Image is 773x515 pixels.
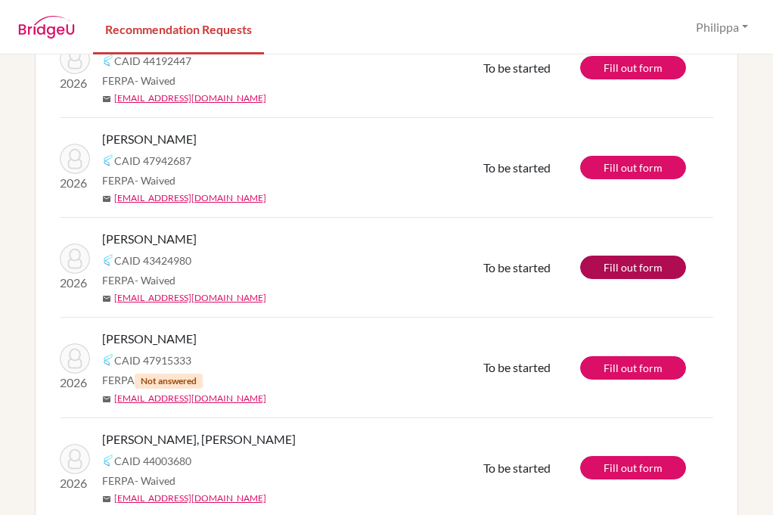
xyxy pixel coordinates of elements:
img: Supplice, Jonathan [60,44,90,74]
span: To be started [483,260,551,275]
img: Berthold, Mateo [60,244,90,274]
span: FERPA [102,372,203,389]
span: mail [102,395,111,404]
span: mail [102,495,111,504]
a: [EMAIL_ADDRESS][DOMAIN_NAME] [114,291,266,305]
p: 2026 [60,274,90,292]
span: [PERSON_NAME], [PERSON_NAME] [102,430,296,448]
img: Common App logo [102,54,114,67]
span: To be started [483,60,551,75]
a: Fill out form [580,356,686,380]
span: CAID 44192447 [114,53,191,69]
span: [PERSON_NAME] [102,230,197,248]
img: Stefanson, Yonn [60,343,90,374]
span: - Waived [135,174,175,187]
a: Fill out form [580,156,686,179]
p: 2026 [60,174,90,192]
span: mail [102,95,111,104]
p: 2026 [60,474,90,492]
span: FERPA [102,73,175,88]
span: - Waived [135,274,175,287]
img: Common App logo [102,154,114,166]
span: FERPA [102,172,175,188]
span: mail [102,294,111,303]
a: [EMAIL_ADDRESS][DOMAIN_NAME] [114,92,266,105]
p: 2026 [60,374,90,392]
span: FERPA [102,272,175,288]
span: CAID 47915333 [114,352,191,368]
span: CAID 44003680 [114,453,191,469]
img: Louis, Thierry [60,144,90,174]
img: Common App logo [102,254,114,266]
a: [EMAIL_ADDRESS][DOMAIN_NAME] [114,392,266,405]
span: To be started [483,360,551,374]
img: Common App logo [102,354,114,366]
span: FERPA [102,473,175,489]
span: To be started [483,461,551,475]
img: Common App logo [102,455,114,467]
a: Fill out form [580,56,686,79]
a: [EMAIL_ADDRESS][DOMAIN_NAME] [114,191,266,205]
span: Not answered [135,374,203,389]
a: Recommendation Requests [93,2,264,54]
p: 2026 [60,74,90,92]
a: [EMAIL_ADDRESS][DOMAIN_NAME] [114,492,266,505]
button: Philippa [689,13,755,42]
span: [PERSON_NAME] [102,130,197,148]
span: [PERSON_NAME] [102,330,197,348]
span: To be started [483,160,551,175]
img: Rouzier Monteiro, Jeferson [60,444,90,474]
span: - Waived [135,74,175,87]
span: CAID 43424980 [114,253,191,268]
span: mail [102,194,111,203]
span: CAID 47942687 [114,153,191,169]
img: BridgeU logo [18,16,75,39]
a: Fill out form [580,456,686,479]
a: Fill out form [580,256,686,279]
span: - Waived [135,474,175,487]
